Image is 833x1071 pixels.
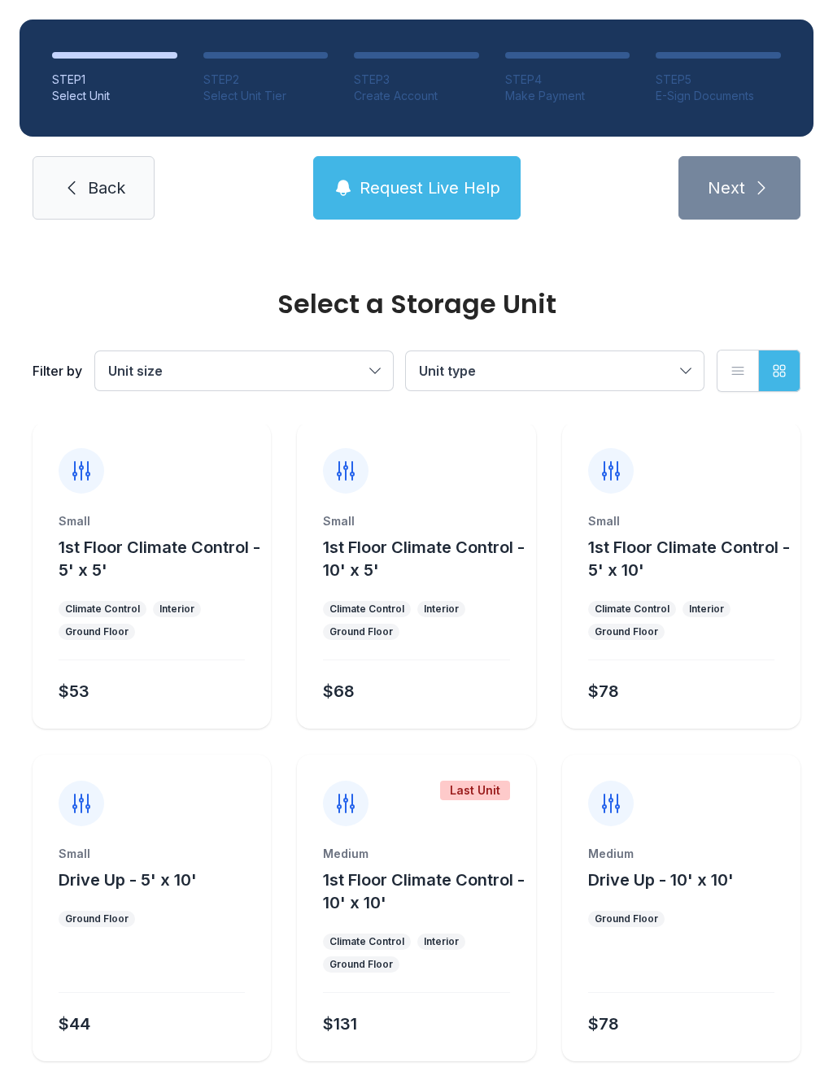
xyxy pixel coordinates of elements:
[108,363,163,379] span: Unit size
[440,781,510,800] div: Last Unit
[59,869,197,891] button: Drive Up - 5' x 10'
[588,680,619,703] div: $78
[88,176,125,199] span: Back
[329,603,404,616] div: Climate Control
[354,88,479,104] div: Create Account
[595,625,658,638] div: Ground Floor
[708,176,745,199] span: Next
[52,72,177,88] div: STEP 1
[505,88,630,104] div: Make Payment
[323,1012,357,1035] div: $131
[595,603,669,616] div: Climate Control
[424,935,459,948] div: Interior
[588,870,734,890] span: Drive Up - 10' x 10'
[588,513,774,529] div: Small
[33,361,82,381] div: Filter by
[59,680,89,703] div: $53
[656,88,781,104] div: E-Sign Documents
[95,351,393,390] button: Unit size
[59,536,264,581] button: 1st Floor Climate Control - 5' x 5'
[588,846,774,862] div: Medium
[52,88,177,104] div: Select Unit
[203,88,329,104] div: Select Unit Tier
[59,1012,90,1035] div: $44
[33,291,800,317] div: Select a Storage Unit
[406,351,704,390] button: Unit type
[588,1012,619,1035] div: $78
[159,603,194,616] div: Interior
[323,536,529,581] button: 1st Floor Climate Control - 10' x 5'
[689,603,724,616] div: Interior
[323,846,509,862] div: Medium
[65,912,129,925] div: Ground Floor
[323,538,525,580] span: 1st Floor Climate Control - 10' x 5'
[323,870,525,912] span: 1st Floor Climate Control - 10' x 10'
[595,912,658,925] div: Ground Floor
[329,625,393,638] div: Ground Floor
[203,72,329,88] div: STEP 2
[65,625,129,638] div: Ground Floor
[59,846,245,862] div: Small
[59,870,197,890] span: Drive Up - 5' x 10'
[588,869,734,891] button: Drive Up - 10' x 10'
[354,72,479,88] div: STEP 3
[424,603,459,616] div: Interior
[59,538,260,580] span: 1st Floor Climate Control - 5' x 5'
[360,176,500,199] span: Request Live Help
[329,958,393,971] div: Ground Floor
[65,603,140,616] div: Climate Control
[656,72,781,88] div: STEP 5
[329,935,404,948] div: Climate Control
[323,513,509,529] div: Small
[419,363,476,379] span: Unit type
[588,538,790,580] span: 1st Floor Climate Control - 5' x 10'
[323,680,355,703] div: $68
[59,513,245,529] div: Small
[588,536,794,581] button: 1st Floor Climate Control - 5' x 10'
[323,869,529,914] button: 1st Floor Climate Control - 10' x 10'
[505,72,630,88] div: STEP 4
